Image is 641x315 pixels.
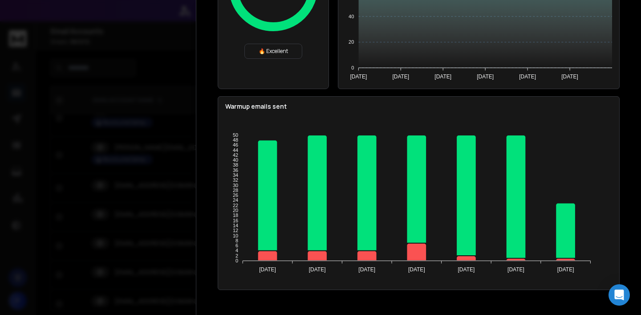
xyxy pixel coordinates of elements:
tspan: 28 [233,188,238,193]
tspan: 4 [235,248,238,253]
tspan: [DATE] [557,266,574,273]
tspan: 48 [233,137,238,143]
tspan: 0 [351,65,354,70]
tspan: 6 [235,243,238,248]
div: Open Intercom Messenger [609,284,630,306]
tspan: 24 [233,197,238,203]
tspan: 16 [233,218,238,223]
tspan: [DATE] [507,266,524,273]
tspan: 38 [233,162,238,168]
tspan: 36 [233,168,238,173]
tspan: 20 [233,208,238,213]
tspan: [DATE] [350,74,367,80]
tspan: 2 [235,253,238,258]
tspan: 42 [233,152,238,158]
tspan: [DATE] [519,74,536,80]
tspan: 0 [235,258,238,263]
tspan: 20 [349,39,354,45]
tspan: 18 [233,213,238,218]
tspan: [DATE] [434,74,451,80]
tspan: [DATE] [561,74,578,80]
tspan: 10 [233,233,238,238]
tspan: 22 [233,203,238,208]
tspan: 44 [233,147,238,153]
tspan: 40 [233,157,238,163]
tspan: 46 [233,142,238,147]
tspan: [DATE] [309,266,326,273]
tspan: [DATE] [358,266,375,273]
tspan: [DATE] [392,74,409,80]
tspan: 32 [233,177,238,183]
div: 🔥 Excellent [244,44,302,59]
tspan: 8 [235,238,238,243]
tspan: 30 [233,183,238,188]
p: Warmup emails sent [225,102,612,111]
tspan: [DATE] [458,266,475,273]
tspan: 14 [233,223,238,228]
tspan: 50 [233,132,238,138]
tspan: 34 [233,172,238,178]
tspan: [DATE] [408,266,425,273]
tspan: [DATE] [477,74,494,80]
tspan: 40 [349,14,354,19]
tspan: [DATE] [259,266,276,273]
tspan: 26 [233,192,238,198]
tspan: 12 [233,228,238,233]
